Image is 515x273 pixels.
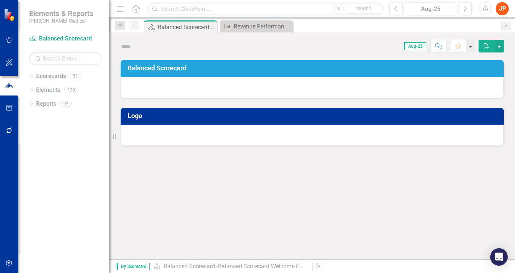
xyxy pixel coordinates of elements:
[490,248,508,266] div: Open Intercom Messenger
[29,9,93,18] span: Elements & Reports
[164,263,215,270] a: Balanced Scorecard
[407,5,454,13] div: Aug-25
[218,263,309,270] div: Balanced Scorecard Welcome Page
[234,22,291,31] div: Revenue Performance of Acquired Accounts (During 12 Mo. Post Acquisition)
[158,23,215,32] div: Balanced Scorecard Welcome Page
[346,4,382,14] button: Search
[36,86,61,94] a: Elements
[60,101,72,107] div: 93
[29,52,102,65] input: Search Below...
[128,112,499,120] h3: Logo
[29,35,102,43] a: Balanced Scorecard
[222,22,291,31] a: Revenue Performance of Acquired Accounts (During 12 Mo. Post Acquisition)
[404,42,426,50] span: Aug-25
[128,65,499,72] h3: Balanced Scorecard
[29,18,93,24] small: [PERSON_NAME] Medical
[36,100,56,108] a: Reports
[120,40,132,52] img: Not Defined
[356,5,371,11] span: Search
[496,2,509,15] button: JP
[36,72,66,81] a: Scorecards
[4,8,16,21] img: ClearPoint Strategy
[117,263,150,270] span: By Scorecard
[70,73,81,79] div: 51
[405,2,456,15] button: Aug-25
[64,87,78,93] div: 130
[153,262,307,271] div: »
[148,3,384,15] input: Search ClearPoint...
